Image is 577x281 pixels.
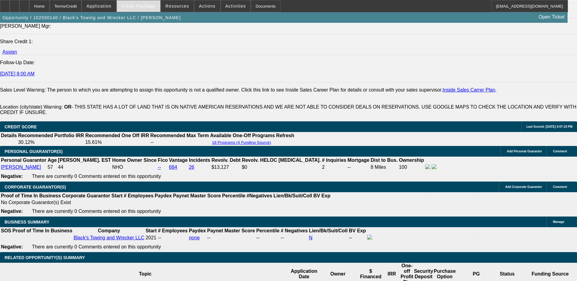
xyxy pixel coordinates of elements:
[98,228,120,233] b: Company
[1,158,46,163] b: Personal Guarantor
[313,193,330,198] b: BV Exp
[1,209,23,214] b: Negative:
[371,158,398,163] b: Dist to Bus.
[173,193,221,198] b: Paynet Master Score
[112,164,157,171] td: NHO
[189,228,206,233] b: Paydex
[210,140,273,145] button: 18 Programs (4 Funding Source)
[222,193,245,198] b: Percentile
[507,150,542,153] span: Add Personal Guarantor
[1,199,333,206] td: No Corporate Guarantor(s) Exist
[370,164,398,171] td: 8 Miles
[322,164,346,171] td: 2
[1,228,12,234] th: SOS
[1,165,41,170] a: [PERSON_NAME]
[221,0,251,12] button: Activities
[117,0,160,12] button: Credit Package
[553,150,567,153] span: Comment
[189,235,200,240] a: none
[47,87,497,92] label: The person to which you are attempting to assign this opportunity is not a qualified owner. Click...
[12,228,73,234] th: Proof of Time In Business
[145,234,157,241] td: 2021
[112,158,157,163] b: Home Owner Since
[146,228,157,233] b: Start
[194,0,220,12] button: Actions
[242,158,321,163] b: Revolv. HELOC [MEDICAL_DATA].
[18,133,84,139] th: Recommended Portfolio IRR
[5,149,63,154] span: PERSONAL GUARANTOR(S)
[1,193,61,199] th: Proof of Time In Business
[111,193,122,198] b: Start
[247,193,273,198] b: #Negatives
[322,158,346,163] b: # Inquiries
[18,139,84,145] td: 30.12%
[2,49,17,54] a: Assign
[5,255,85,260] span: RELATED OPPORTUNITY(S) SUMMARY
[398,164,424,171] td: 100
[2,15,181,20] span: Opportunity / 102500140 / Black's Towing and Wrecker LLC / [PERSON_NAME]
[349,228,366,233] b: BV Exp
[225,4,246,9] span: Activities
[169,158,188,163] b: Vantage
[276,133,295,139] th: Refresh
[399,158,424,163] b: Ownership
[348,158,370,163] b: Mortgage
[32,209,161,214] span: There are currently 0 Comments entered on this opportunity
[32,244,161,249] span: There are currently 0 Comments entered on this opportunity
[189,165,194,170] a: 26
[210,133,275,139] th: Available One-Off Programs
[367,235,372,240] img: facebook-icon.png
[189,158,210,163] b: Incidents
[74,235,144,240] a: Black's Towing and Wrecker LLC
[256,235,279,241] div: --
[86,4,111,9] span: Application
[256,228,279,233] b: Percentile
[443,87,495,92] a: Inside Sales Carrer Plan
[432,164,436,169] img: linkedin-icon.png
[5,124,37,129] span: CREDIT SCORE
[47,158,57,163] b: Age
[85,139,149,145] td: 15.61%
[82,0,116,12] button: Application
[211,164,241,171] td: $13,127
[124,193,154,198] b: # Employees
[211,158,241,163] b: Revolv. Debt
[281,235,308,241] div: --
[161,0,194,12] button: Resources
[207,228,255,233] b: Paynet Master Score
[5,185,66,189] span: CORPORATE GUARANTOR(S)
[309,235,313,240] a: N
[207,235,255,241] div: --
[526,125,572,128] span: Last Scored: [DATE] 4:07:19 PM
[199,4,216,9] span: Actions
[273,193,312,198] b: Lien/Bk/Suit/Coll
[32,174,161,179] span: There are currently 0 Comments entered on this opportunity
[425,164,430,169] img: facebook-icon.png
[349,234,366,241] td: --
[121,4,156,9] span: Credit Package
[5,220,49,224] span: BUSINESS SUMMARY
[47,164,57,171] td: 57
[62,193,110,198] b: Corporate Guarantor
[553,220,564,224] span: Manage
[58,164,111,171] td: 44
[553,185,567,189] span: Comment
[150,139,209,145] td: --
[1,133,17,139] th: Details
[309,228,348,233] b: Lien/Bk/Suit/Coll
[169,165,177,170] a: 684
[158,165,161,170] a: --
[347,164,370,171] td: --
[150,133,209,139] th: Recommended Max Term
[281,228,308,233] b: # Negatives
[85,133,149,139] th: Recommended One Off IRR
[505,185,542,189] span: Add Corporate Guarantor
[158,158,168,163] b: Fico
[242,164,321,171] td: $0
[158,235,161,240] span: --
[158,228,188,233] b: # Employees
[1,174,23,179] b: Negative:
[165,4,189,9] span: Resources
[1,244,23,249] b: Negative:
[155,193,172,198] b: Paydex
